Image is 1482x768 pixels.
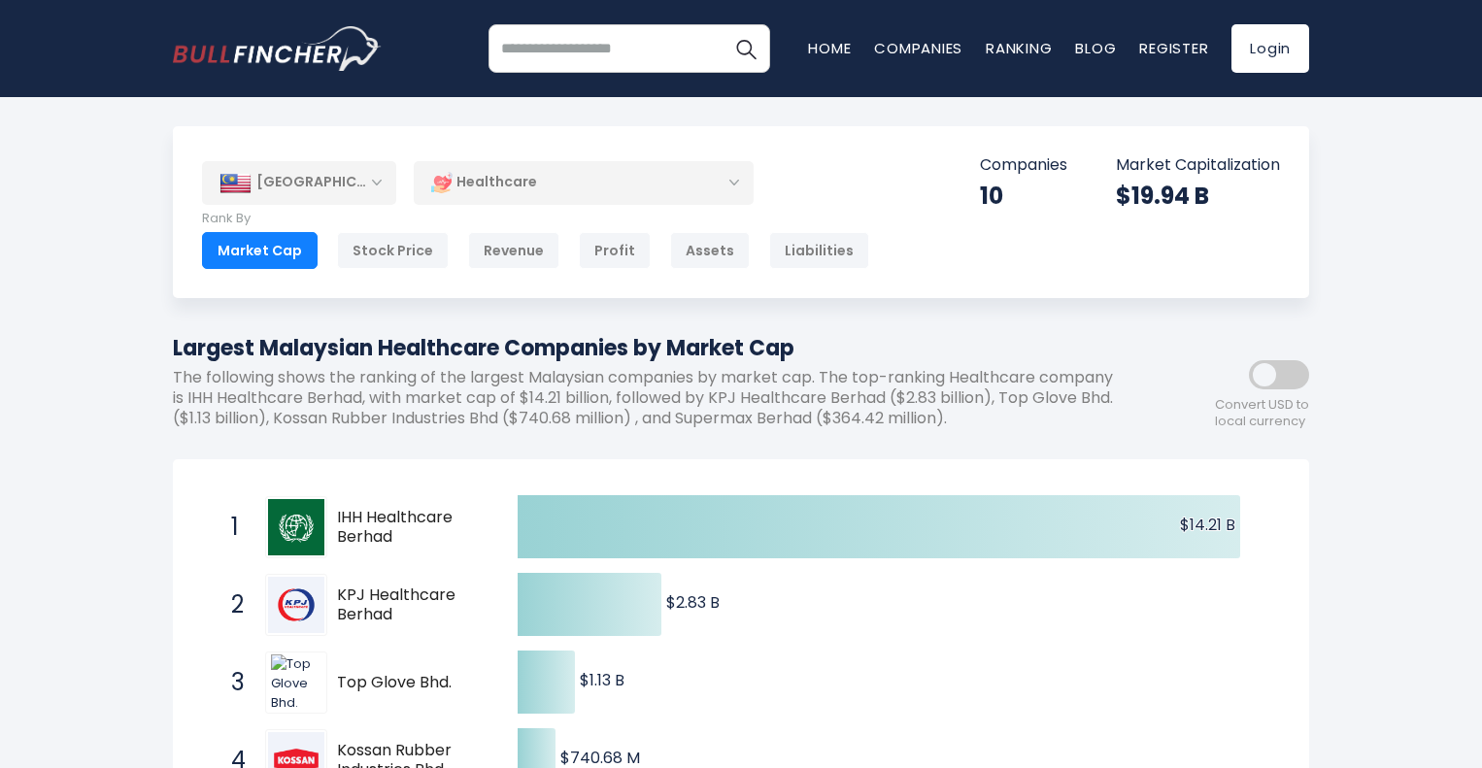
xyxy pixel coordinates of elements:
[221,588,241,621] span: 2
[1139,38,1208,58] a: Register
[1116,181,1280,211] div: $19.94 B
[580,669,624,691] text: $1.13 B
[268,577,324,633] img: KPJ Healthcare Berhad
[1215,397,1309,430] span: Convert USD to local currency
[202,161,396,204] div: [GEOGRAPHIC_DATA]
[337,585,484,626] span: KPJ Healthcare Berhad
[579,232,651,269] div: Profit
[670,232,750,269] div: Assets
[1116,155,1280,176] p: Market Capitalization
[986,38,1052,58] a: Ranking
[173,368,1134,428] p: The following shows the ranking of the largest Malaysian companies by market cap. The top-ranking...
[468,232,559,269] div: Revenue
[271,654,321,711] img: Top Glove Bhd.
[202,211,869,227] p: Rank By
[268,499,324,555] img: IHH Healthcare Berhad
[769,232,869,269] div: Liabilities
[202,232,318,269] div: Market Cap
[1231,24,1309,73] a: Login
[808,38,851,58] a: Home
[1075,38,1116,58] a: Blog
[337,508,484,549] span: IHH Healthcare Berhad
[1180,514,1235,536] text: $14.21 B
[980,181,1067,211] div: 10
[173,332,1134,364] h1: Largest Malaysian Healthcare Companies by Market Cap
[414,160,754,205] div: Healthcare
[666,591,720,614] text: $2.83 B
[221,666,241,699] span: 3
[173,26,382,71] img: bullfincher logo
[221,511,241,544] span: 1
[874,38,962,58] a: Companies
[722,24,770,73] button: Search
[337,673,484,693] span: Top Glove Bhd.
[980,155,1067,176] p: Companies
[173,26,382,71] a: Go to homepage
[337,232,449,269] div: Stock Price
